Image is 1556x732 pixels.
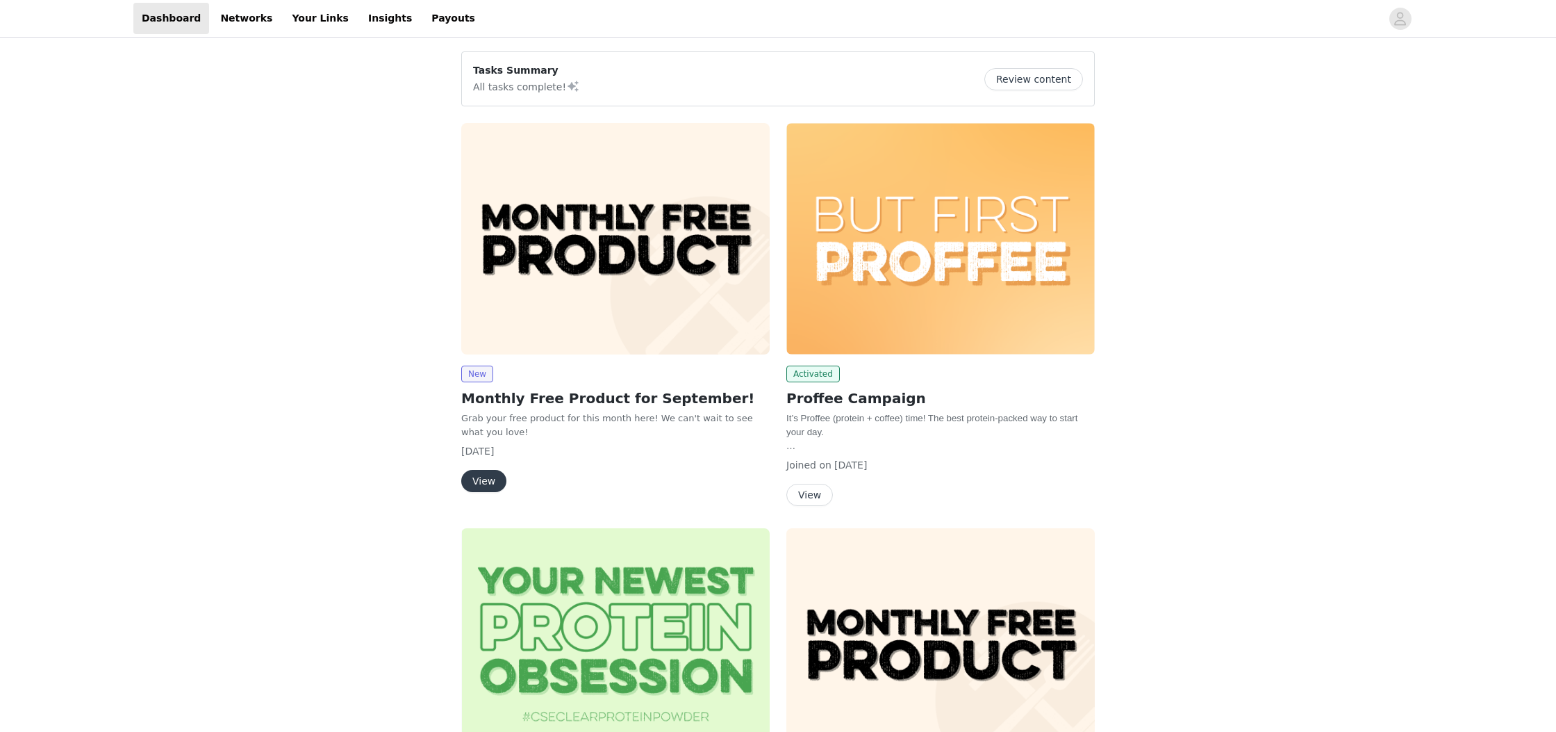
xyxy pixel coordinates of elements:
[984,68,1083,90] button: Review content
[283,3,357,34] a: Your Links
[461,470,506,492] button: View
[133,3,209,34] a: Dashboard
[786,366,840,382] span: Activated
[786,484,833,506] button: View
[786,490,833,501] a: View
[786,413,1077,437] span: It’s Proffee (protein + coffee) time! The best protein-packed way to start your day.
[786,123,1095,355] img: Clean Simple Eats
[834,459,867,471] span: [DATE]
[461,366,493,382] span: New
[1393,8,1407,30] div: avatar
[786,459,831,471] span: Joined on
[212,3,281,34] a: Networks
[473,63,580,78] p: Tasks Summary
[461,388,770,409] h2: Monthly Free Product for September!
[423,3,483,34] a: Payouts
[360,3,420,34] a: Insights
[461,123,770,355] img: Clean Simple Eats
[461,412,770,439] p: Grab your free product for this month here! We can't wait to see what you love!
[461,476,506,487] a: View
[786,388,1095,409] h2: Proffee Campaign
[461,446,494,457] span: [DATE]
[473,78,580,95] p: All tasks complete!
